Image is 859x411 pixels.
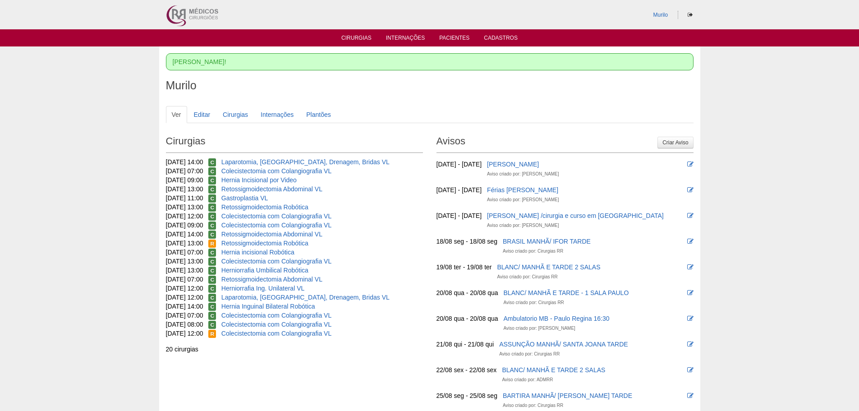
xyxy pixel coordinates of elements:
span: [DATE] 13:00 [166,203,203,211]
span: [DATE] 08:00 [166,321,203,328]
div: Aviso criado por: Cirurgias RR [499,350,560,359]
i: Editar [687,238,694,245]
a: Retossigmoidectomia Robótica [221,203,308,211]
h2: Avisos [436,132,694,153]
a: Gastroplastia VL [221,194,268,202]
span: [DATE] 12:00 [166,330,203,337]
a: Hernia incisional Robótica [221,249,294,256]
span: Confirmada [208,167,216,175]
span: [DATE] 13:00 [166,258,203,265]
div: 25/08 seg - 25/08 seg [436,391,497,400]
a: Pacientes [439,35,469,44]
span: [DATE] 13:00 [166,185,203,193]
i: Editar [687,290,694,296]
a: Internações [255,106,299,123]
div: Aviso criado por: Cirurgias RR [503,401,563,410]
div: 20 cirurgias [166,345,423,354]
span: Confirmada [208,267,216,275]
span: Confirmada [208,176,216,185]
span: Confirmada [208,249,216,257]
span: Confirmada [208,294,216,302]
span: Confirmada [208,303,216,311]
span: Reservada [208,240,216,248]
a: Criar Aviso [657,137,693,148]
a: ASSUNÇÃO MANHÃ/ SANTA JOANA TARDE [499,341,628,348]
a: Cirurgias [217,106,254,123]
div: Aviso criado por: [PERSON_NAME] [487,195,559,204]
div: 18/08 seg - 18/08 seg [436,237,497,246]
a: Retossigmoidectomia Abdominal VL [221,276,322,283]
div: 20/08 qua - 20/08 qua [436,314,498,323]
span: Reservada [208,330,216,338]
a: Ambulatorio MB - Paulo Regina 16:30 [504,315,610,322]
a: Colecistectomia com Colangiografia VL [221,167,331,175]
span: [DATE] 13:00 [166,240,203,247]
a: [PERSON_NAME] /cirurgia e curso em [GEOGRAPHIC_DATA] [487,212,664,219]
div: 19/08 ter - 19/08 ter [436,263,492,272]
i: Editar [687,212,694,219]
a: Herniorrafia Ing. Unilateral VL [221,285,304,292]
a: Retossigmoidectomia Abdominal VL [221,185,322,193]
a: Plantões [300,106,336,123]
a: Hernia Incisional por Video [221,176,297,184]
a: Laparotomia, [GEOGRAPHIC_DATA], Drenagem, Bridas VL [221,158,390,166]
i: Editar [687,341,694,347]
a: Herniorrafia Umbilical Robótica [221,267,308,274]
i: Editar [687,367,694,373]
i: Sair [688,12,693,18]
a: Retossigmoidectomia Robótica [221,240,308,247]
a: Laparotomia, [GEOGRAPHIC_DATA], Drenagem, Bridas VL [221,294,390,301]
span: [DATE] 14:00 [166,158,203,166]
div: Aviso criado por: [PERSON_NAME] [487,221,559,230]
div: Aviso criado por: Cirurgias RR [497,272,557,282]
a: Retossigmoidectomia Abdominal VL [221,231,322,238]
span: Confirmada [208,194,216,203]
div: 21/08 qui - 21/08 qui [436,340,494,349]
a: Murilo [653,12,668,18]
span: [DATE] 12:00 [166,285,203,292]
i: Editar [687,264,694,270]
span: [DATE] 14:00 [166,231,203,238]
a: BLANC/ MANHÃ E TARDE - 1 SALA PAULO [504,289,629,296]
span: Confirmada [208,158,216,166]
a: Colecistectomia com Colangiografia VL [221,330,331,337]
span: Confirmada [208,258,216,266]
span: Confirmada [208,321,216,329]
span: [DATE] 07:00 [166,167,203,175]
a: BLANC/ MANHÃ E TARDE 2 SALAS [502,366,605,374]
span: Confirmada [208,312,216,320]
span: [DATE] 11:00 [166,194,203,202]
a: Cadastros [484,35,518,44]
span: [DATE] 09:00 [166,222,203,229]
h1: Murilo [166,80,694,91]
span: Confirmada [208,276,216,284]
span: [DATE] 14:00 [166,303,203,310]
div: Aviso criado por: Cirurgias RR [503,247,563,256]
div: [DATE] - [DATE] [436,211,482,220]
a: Ver [166,106,187,123]
a: Colecistectomia com Colangiografia VL [221,312,331,319]
div: [DATE] - [DATE] [436,160,482,169]
span: Confirmada [208,222,216,230]
i: Editar [687,393,694,399]
a: Colecistectomia com Colangiografia VL [221,222,331,229]
span: [DATE] 07:00 [166,249,203,256]
a: Colecistectomia com Colangiografia VL [221,321,331,328]
span: [DATE] 12:00 [166,294,203,301]
a: Editar [188,106,216,123]
a: Colecistectomia com Colangiografia VL [221,258,331,265]
a: Colecistectomia com Colangiografia VL [221,212,331,220]
div: Aviso criado por: ADMRR [502,375,553,384]
span: Confirmada [208,231,216,239]
span: Confirmada [208,185,216,194]
i: Editar [687,161,694,167]
span: Confirmada [208,203,216,212]
span: Confirmada [208,285,216,293]
span: [DATE] 12:00 [166,212,203,220]
i: Editar [687,187,694,193]
a: [PERSON_NAME] [487,161,539,168]
div: [DATE] - [DATE] [436,185,482,194]
span: [DATE] 07:00 [166,312,203,319]
div: [PERSON_NAME]! [166,53,694,70]
h2: Cirurgias [166,132,423,153]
